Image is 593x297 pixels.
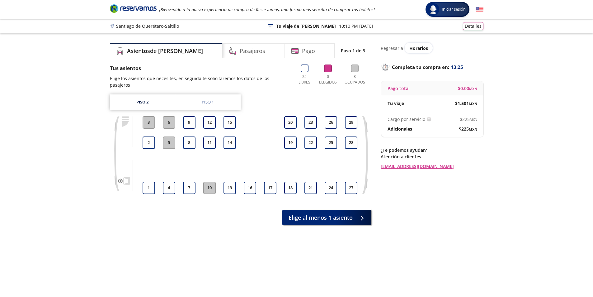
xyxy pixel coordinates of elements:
[276,23,336,29] p: Tu viaje de [PERSON_NAME]
[240,47,265,55] h4: Pasajeros
[345,137,357,149] button: 28
[143,116,155,129] button: 3
[203,182,216,194] button: 10
[183,137,195,149] button: 8
[381,153,483,160] p: Atención a clientes
[345,116,357,129] button: 29
[296,74,313,85] p: 25 Libres
[469,86,477,91] small: MXN
[110,75,290,88] p: Elige los asientos que necesites, en seguida te solicitaremos los datos de los pasajeros
[439,6,468,12] span: Iniciar sesión
[381,147,483,153] p: ¿Te podemos ayudar?
[163,137,175,149] button: 5
[343,74,367,85] p: 8 Ocupados
[304,182,317,194] button: 21
[388,85,410,92] p: Pago total
[460,116,477,122] span: $ 225
[325,137,337,149] button: 25
[282,210,371,225] button: Elige al menos 1 asiento
[409,45,428,51] span: Horarios
[451,64,463,71] span: 13:25
[304,137,317,149] button: 22
[244,182,256,194] button: 16
[110,94,175,110] a: Piso 2
[469,127,477,132] small: MXN
[345,182,357,194] button: 27
[284,182,297,194] button: 18
[318,74,338,85] p: 0 Elegidos
[388,126,412,132] p: Adicionales
[116,23,179,29] p: Santiago de Querétaro - Saltillo
[127,47,203,55] h4: Asientos de [PERSON_NAME]
[284,137,297,149] button: 19
[183,182,195,194] button: 7
[224,116,236,129] button: 15
[284,116,297,129] button: 20
[381,163,483,170] a: [EMAIL_ADDRESS][DOMAIN_NAME]
[202,99,214,105] div: Piso 1
[289,213,353,222] span: Elige al menos 1 asiento
[224,137,236,149] button: 14
[339,23,373,29] p: 10:10 PM [DATE]
[203,137,216,149] button: 11
[183,116,195,129] button: 9
[388,116,425,122] p: Cargo por servicio
[463,22,483,30] button: Detalles
[143,137,155,149] button: 2
[557,261,587,291] iframe: Messagebird Livechat Widget
[325,116,337,129] button: 26
[203,116,216,129] button: 12
[325,182,337,194] button: 24
[381,45,403,51] p: Regresar a
[110,4,157,15] a: Brand Logo
[459,126,477,132] span: $ 225
[110,4,157,13] i: Brand Logo
[110,65,290,72] p: Tus asientos
[470,117,477,122] small: MXN
[388,100,404,107] p: Tu viaje
[175,94,241,110] a: Piso 1
[455,100,477,107] span: $ 1,501
[302,47,315,55] h4: Pago
[476,6,483,13] button: English
[304,116,317,129] button: 23
[224,182,236,194] button: 13
[469,101,477,106] small: MXN
[159,7,375,12] em: ¡Bienvenido a la nueva experiencia de compra de Reservamos, una forma más sencilla de comprar tus...
[381,63,483,71] p: Completa tu compra en :
[163,182,175,194] button: 4
[264,182,276,194] button: 17
[143,182,155,194] button: 1
[381,43,483,53] div: Regresar a ver horarios
[163,116,175,129] button: 6
[458,85,477,92] span: $ 0.00
[341,47,365,54] p: Paso 1 de 3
